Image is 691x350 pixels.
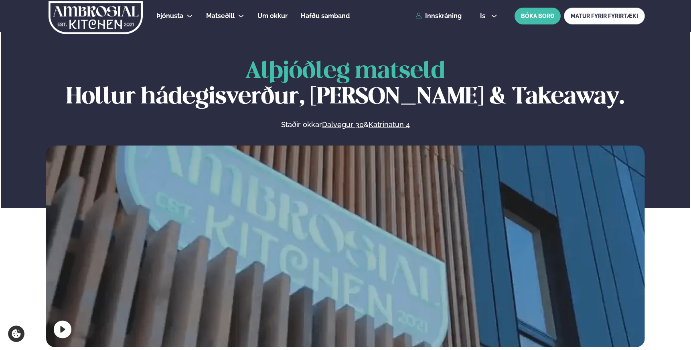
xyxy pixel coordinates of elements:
[301,11,350,21] a: Hafðu samband
[48,1,144,34] img: logo
[369,120,410,129] a: Katrinatun 4
[194,120,497,129] p: Staðir okkar &
[46,59,645,110] h1: Hollur hádegisverður, [PERSON_NAME] & Takeaway.
[257,12,288,20] span: Um okkur
[301,12,350,20] span: Hafðu samband
[415,12,462,20] a: Innskráning
[245,61,445,83] span: Alþjóðleg matseld
[206,11,235,21] a: Matseðill
[206,12,235,20] span: Matseðill
[156,12,183,20] span: Þjónusta
[480,13,488,19] span: is
[564,8,645,24] a: MATUR FYRIR FYRIRTÆKI
[257,11,288,21] a: Um okkur
[156,11,183,21] a: Þjónusta
[474,13,504,19] button: is
[8,326,24,342] a: Cookie settings
[515,8,561,24] button: BÓKA BORÐ
[322,120,364,129] a: Dalvegur 30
